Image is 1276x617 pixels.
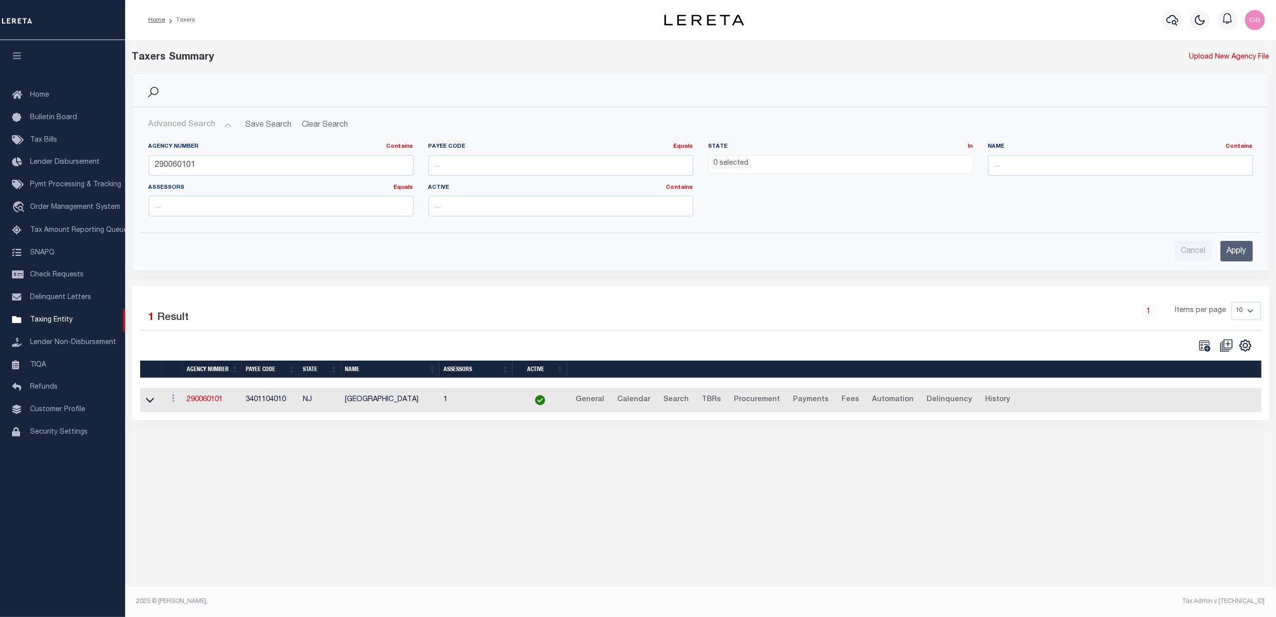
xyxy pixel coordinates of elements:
label: Assessors [149,184,413,192]
a: History [981,392,1015,408]
input: Cancel [1175,241,1212,261]
a: Fees [837,392,864,408]
a: Equals [394,185,413,190]
li: Taxers [165,16,195,25]
a: Contains [666,185,693,190]
a: Delinquency [922,392,977,408]
label: State [708,143,973,151]
input: ... [429,196,693,216]
td: NJ [299,388,341,413]
span: TIQA [30,361,46,368]
td: [GEOGRAPHIC_DATA] [341,388,440,413]
span: 1 [149,313,155,323]
a: Automation [868,392,918,408]
span: SNAPQ [30,249,55,256]
label: Active [429,184,693,192]
th: Assessors: activate to sort column ascending [440,361,513,378]
td: 3401104010 [242,388,299,413]
span: Delinquent Letters [30,294,91,301]
img: svg+xml;base64,PHN2ZyB4bWxucz0iaHR0cDovL3d3dy53My5vcmcvMjAwMC9zdmciIHBvaW50ZXItZXZlbnRzPSJub25lIi... [1245,10,1265,30]
a: Contains [386,144,413,149]
span: Order Management System [30,204,120,211]
td: 1 [440,388,513,413]
span: Taxing Entity [30,317,73,324]
a: 290060101 [187,396,223,403]
input: Apply [1220,241,1253,261]
input: ... [149,196,413,216]
span: Tax Amount Reporting Queue [30,227,128,234]
a: Contains [1226,144,1253,149]
i: travel_explore [12,201,28,214]
input: ... [988,155,1253,176]
img: check-icon-green.svg [535,395,545,405]
span: Check Requests [30,271,84,278]
a: Upload New Agency File [1189,52,1269,63]
a: Equals [674,144,693,149]
th: &nbsp; [567,361,1262,378]
a: Home [148,17,165,23]
a: Calendar [613,392,655,408]
input: ... [149,155,413,176]
span: Tax Bills [30,137,57,144]
span: Bulletin Board [30,114,77,121]
label: Payee Code [429,143,693,151]
span: Customer Profile [30,406,85,413]
div: Taxers Summary [132,50,982,65]
label: Agency Number [149,143,413,151]
a: Payments [788,392,833,408]
label: Result [158,310,189,326]
img: logo-dark.svg [664,15,744,26]
span: Refunds [30,384,58,391]
a: General [571,392,609,408]
th: Payee Code: activate to sort column ascending [242,361,299,378]
span: Security Settings [30,429,88,436]
th: State: activate to sort column ascending [299,361,341,378]
span: Pymt Processing & Tracking [30,181,121,188]
a: In [968,144,973,149]
a: Search [659,392,693,408]
span: Items per page [1175,305,1226,317]
th: Name: activate to sort column ascending [341,361,440,378]
span: Home [30,92,49,99]
input: ... [429,155,693,176]
th: Agency Number: activate to sort column ascending [183,361,242,378]
span: Lender Non-Disbursement [30,339,116,346]
button: Advanced Search [149,115,232,135]
a: 1 [1143,305,1154,317]
th: Active: activate to sort column ascending [513,361,567,378]
a: TBRs [697,392,725,408]
span: Lender Disbursement [30,159,100,166]
li: 0 selected [711,158,751,169]
a: Procurement [729,392,784,408]
label: Name [988,143,1253,151]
